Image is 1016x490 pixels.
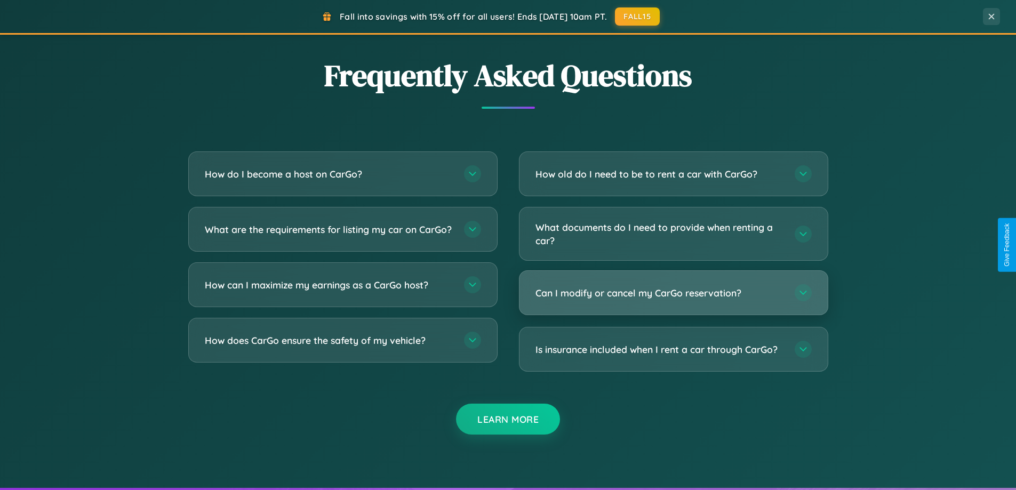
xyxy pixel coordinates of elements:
h2: Frequently Asked Questions [188,55,828,96]
div: Give Feedback [1003,223,1011,267]
h3: How old do I need to be to rent a car with CarGo? [535,167,784,181]
button: Learn More [456,404,560,435]
h3: Is insurance included when I rent a car through CarGo? [535,343,784,356]
h3: How do I become a host on CarGo? [205,167,453,181]
h3: How does CarGo ensure the safety of my vehicle? [205,334,453,347]
h3: Can I modify or cancel my CarGo reservation? [535,286,784,300]
h3: What are the requirements for listing my car on CarGo? [205,223,453,236]
span: Fall into savings with 15% off for all users! Ends [DATE] 10am PT. [340,11,607,22]
button: FALL15 [615,7,660,26]
h3: How can I maximize my earnings as a CarGo host? [205,278,453,292]
h3: What documents do I need to provide when renting a car? [535,221,784,247]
